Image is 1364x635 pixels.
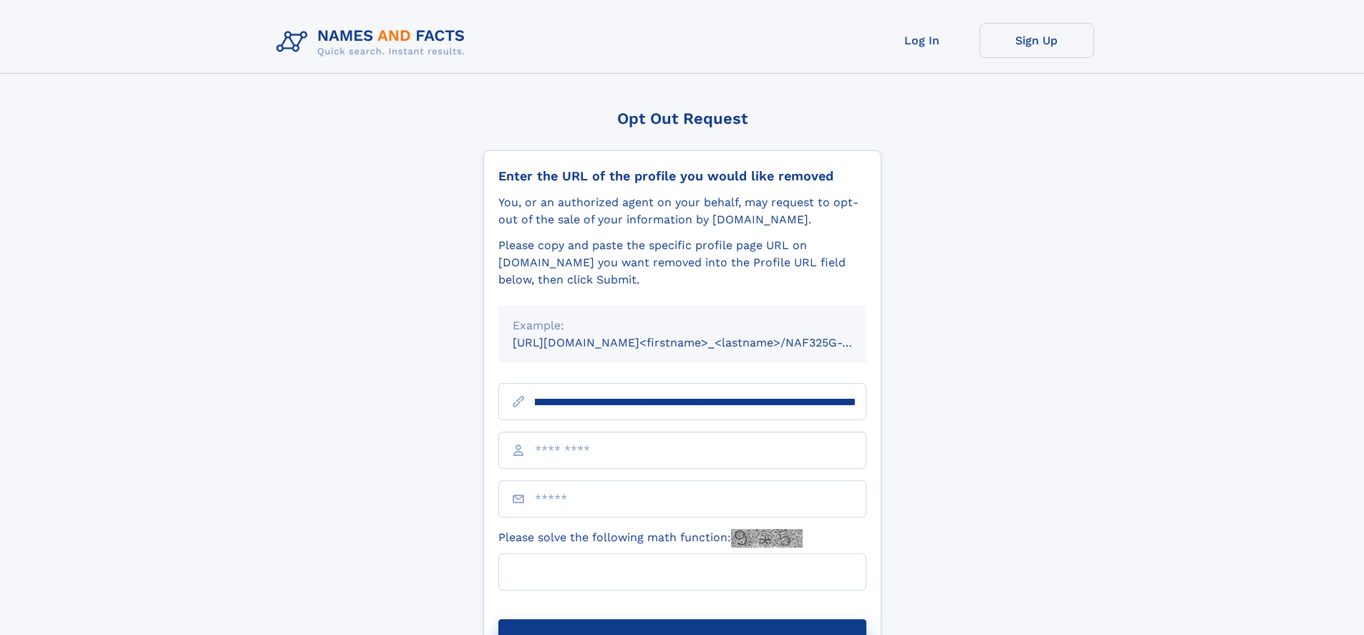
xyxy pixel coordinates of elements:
[271,23,477,62] img: Logo Names and Facts
[498,529,803,548] label: Please solve the following math function:
[498,237,866,289] div: Please copy and paste the specific profile page URL on [DOMAIN_NAME] you want removed into the Pr...
[498,168,866,184] div: Enter the URL of the profile you would like removed
[483,110,881,127] div: Opt Out Request
[498,194,866,228] div: You, or an authorized agent on your behalf, may request to opt-out of the sale of your informatio...
[865,23,980,58] a: Log In
[513,317,852,334] div: Example:
[980,23,1094,58] a: Sign Up
[513,336,894,349] small: [URL][DOMAIN_NAME]<firstname>_<lastname>/NAF325G-xxxxxxxx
